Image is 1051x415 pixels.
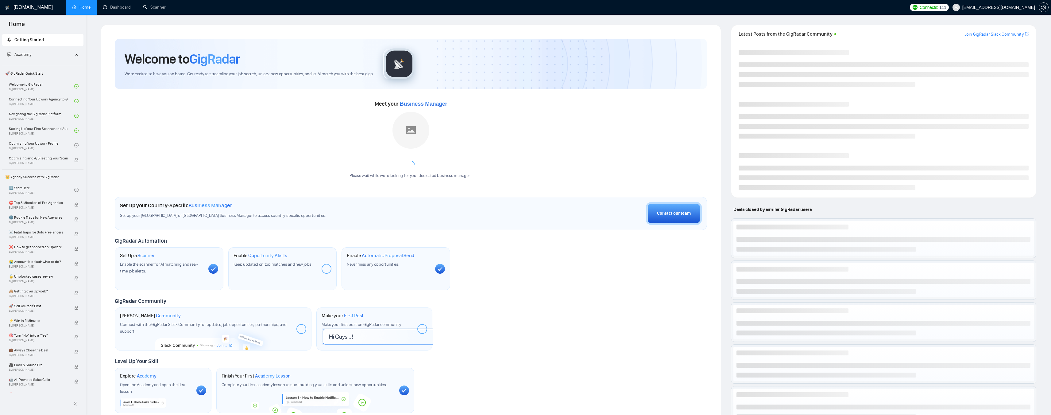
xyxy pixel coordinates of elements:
span: lock [74,247,79,251]
span: Meet your [375,100,447,107]
span: lock [74,291,79,295]
h1: Explore [120,373,156,379]
div: Contact our team [657,210,691,217]
img: slackcommunity-bg.png [155,322,272,350]
a: dashboardDashboard [103,5,131,10]
h1: Make your [322,313,364,319]
a: Navigating the GigRadar PlatformBy[PERSON_NAME] [9,109,74,123]
img: gigradar-logo.png [384,49,415,79]
span: 👑 Agency Success with GigRadar [3,171,83,183]
span: Academy [14,52,31,57]
span: export [1025,31,1029,36]
h1: [PERSON_NAME] [120,313,181,319]
span: By [PERSON_NAME] [9,250,68,254]
span: 💼 Always Close the Deal [9,347,68,353]
span: Enable the scanner for AI matching and real-time job alerts. [120,262,198,274]
span: Optimizing and A/B Testing Your Scanner for Better Results [9,155,68,161]
span: ⚡ Win in 5 Minutes [9,318,68,324]
span: check-circle [74,128,79,133]
span: Academy [7,52,31,57]
span: We're excited to have you on board. Get ready to streamline your job search, unlock new opportuni... [125,71,373,77]
span: lock [74,335,79,339]
span: double-left [73,401,79,407]
img: upwork-logo.png [913,5,918,10]
span: lock [74,202,79,207]
span: By [PERSON_NAME] [9,383,68,386]
span: Complete your first academy lesson to start building your skills and unlock new opportunities. [222,382,387,387]
span: GigRadar Automation [115,237,167,244]
span: check-circle [74,114,79,118]
img: academy-bg.png [247,392,385,413]
span: Home [4,20,30,33]
span: loading [407,161,415,168]
span: By [PERSON_NAME] [9,265,68,268]
span: check-circle [74,84,79,88]
a: Join GigRadar Slack Community [964,31,1024,38]
span: lock [74,276,79,280]
span: By [PERSON_NAME] [9,235,68,239]
span: check-circle [74,188,79,192]
span: lock [74,320,79,325]
a: Optimizing Your Upwork ProfileBy[PERSON_NAME] [9,139,74,152]
span: Getting Started [14,37,44,42]
span: By [PERSON_NAME] [9,339,68,342]
h1: Enable [347,253,414,259]
span: Academy Lesson [255,373,291,379]
span: By [PERSON_NAME] [9,161,68,165]
h1: Set up your Country-Specific [120,202,232,209]
span: lock [74,217,79,221]
span: check-circle [74,143,79,147]
li: Getting Started [2,34,83,46]
div: Please wait while we're looking for your dedicated business manager... [346,173,476,179]
span: lock [74,232,79,236]
span: Connect with the GigRadar Slack Community for updates, job opportunities, partnerships, and support. [120,322,287,334]
span: 😭 Account blocked: what to do? [9,259,68,265]
span: Community [156,313,181,319]
span: setting [1039,5,1048,10]
span: lock [74,365,79,369]
span: 🔓 Unblocked cases: review [9,273,68,280]
span: 🎥 Look & Sound Pro [9,362,68,368]
span: ⛔ Top 3 Mistakes of Pro Agencies [9,200,68,206]
span: By [PERSON_NAME] [9,221,68,224]
span: 🚀 GigRadar Quick Start [3,67,83,80]
span: Business Manager [400,101,447,107]
span: GigRadar [189,51,240,67]
span: Open the Academy and open the first lesson. [120,382,186,394]
span: First Post [344,313,364,319]
span: By [PERSON_NAME] [9,206,68,209]
button: setting [1039,2,1049,12]
span: GigRadar Community [115,298,166,304]
span: lock [74,379,79,384]
span: By [PERSON_NAME] [9,324,68,327]
span: By [PERSON_NAME] [9,280,68,283]
span: 🚀 Sell Yourself First [9,303,68,309]
span: By [PERSON_NAME] [9,294,68,298]
a: Setting Up Your First Scanner and Auto-BidderBy[PERSON_NAME] [9,124,74,137]
h1: Welcome to [125,51,240,67]
span: 🎯 Can't find matching jobs? [9,391,68,397]
span: 🌚 Rookie Traps for New Agencies [9,214,68,221]
a: export [1025,31,1029,37]
button: Contact our team [646,202,702,225]
span: rocket [7,37,11,42]
span: ❌ How to get banned on Upwork [9,244,68,250]
span: Scanner [137,253,155,259]
span: lock [74,306,79,310]
span: Latest Posts from the GigRadar Community [739,30,833,38]
span: Academy [137,373,156,379]
span: ☠️ Fatal Traps for Solo Freelancers [9,229,68,235]
a: searchScanner [143,5,166,10]
span: Level Up Your Skill [115,358,158,365]
h1: Finish Your First [222,373,291,379]
span: 🙈 Getting over Upwork? [9,288,68,294]
span: fund-projection-screen [7,52,11,57]
span: Never miss any opportunities. [347,262,399,267]
span: By [PERSON_NAME] [9,368,68,372]
span: By [PERSON_NAME] [9,309,68,313]
a: Connecting Your Upwork Agency to GigRadarBy[PERSON_NAME] [9,94,74,108]
span: 🎯 Turn “No” into a “Yes” [9,332,68,339]
span: 🤖 AI-Powered Sales Calls [9,377,68,383]
span: Make your first post on GigRadar community. [322,322,401,327]
span: Automatic Proposal Send [362,253,414,259]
